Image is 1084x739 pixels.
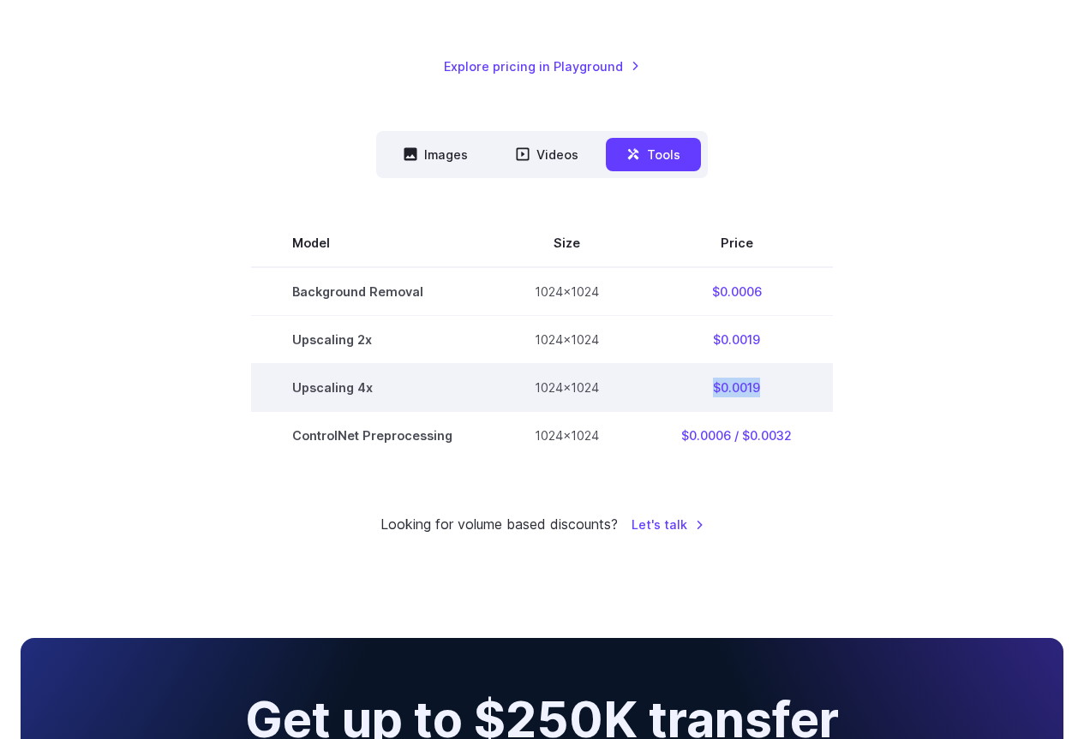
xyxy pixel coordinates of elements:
td: Upscaling 4x [251,363,494,411]
td: 1024x1024 [494,315,640,363]
td: $0.0019 [640,363,833,411]
button: Images [383,138,488,171]
th: Size [494,219,640,267]
td: 1024x1024 [494,411,640,459]
a: Explore pricing in Playground [444,57,640,76]
button: Tools [606,138,701,171]
td: 1024x1024 [494,363,640,411]
th: Price [640,219,833,267]
a: Let's talk [632,515,704,534]
td: $0.0006 [640,267,833,316]
td: ControlNet Preprocessing [251,411,494,459]
th: Model [251,219,494,267]
button: Videos [495,138,599,171]
td: 1024x1024 [494,267,640,316]
td: Upscaling 2x [251,315,494,363]
small: Looking for volume based discounts? [380,514,618,536]
td: $0.0006 / $0.0032 [640,411,833,459]
td: $0.0019 [640,315,833,363]
td: Background Removal [251,267,494,316]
